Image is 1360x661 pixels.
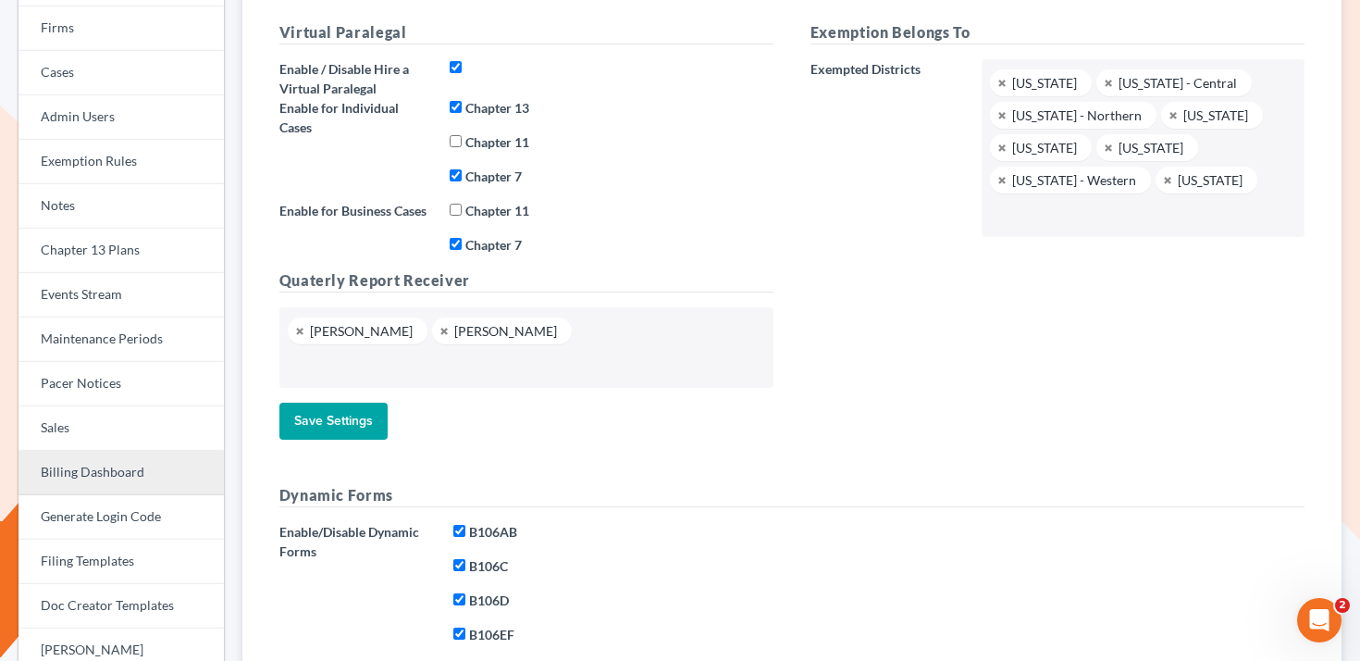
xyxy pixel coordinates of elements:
[801,59,972,237] label: Exempted Districts
[279,403,388,440] input: Save Settings
[19,95,224,140] a: Admin Users
[279,201,427,220] label: Enable for Business Cases
[279,98,432,137] label: Enable for Individual Cases
[469,556,508,576] label: B106C
[810,21,1304,44] h5: Exemption Belongs To
[19,318,224,362] a: Maintenance Periods
[1119,77,1237,89] div: [US_STATE] - Central
[1012,77,1077,89] div: [US_STATE]
[19,495,224,540] a: Generate Login Code
[465,167,522,186] label: Chapter 7
[469,522,517,542] label: B106AB
[1012,142,1077,154] div: [US_STATE]
[1012,174,1136,186] div: [US_STATE] - Western
[1183,109,1248,121] div: [US_STATE]
[19,6,224,51] a: Firms
[19,184,224,229] a: Notes
[19,584,224,629] a: Doc Creator Templates
[310,325,413,337] div: [PERSON_NAME]
[1012,109,1142,121] div: [US_STATE] - Northern
[19,140,224,184] a: Exemption Rules
[1297,598,1341,642] iframe: Intercom live chat
[465,98,529,118] label: Chapter 13
[279,269,773,293] h5: Quaterly Report Receiver
[19,362,224,406] a: Pacer Notices
[454,325,557,337] div: [PERSON_NAME]
[1335,598,1350,613] span: 2
[19,406,224,451] a: Sales
[19,273,224,318] a: Events Stream
[19,451,224,495] a: Billing Dashboard
[1178,174,1243,186] div: [US_STATE]
[19,540,224,584] a: Filing Templates
[465,235,522,255] label: Chapter 7
[279,484,1304,507] h5: Dynamic Forms
[19,229,224,273] a: Chapter 13 Plans
[1119,142,1183,154] div: [US_STATE]
[465,201,529,220] label: Chapter 11
[469,625,514,644] label: B106EF
[279,59,432,98] label: Enable / Disable Hire a Virtual Paralegal
[279,21,773,44] h5: Virtual Paralegal
[465,132,529,152] label: Chapter 11
[279,522,435,561] label: Enable/Disable Dynamic Forms
[19,51,224,95] a: Cases
[469,591,509,610] label: B106D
